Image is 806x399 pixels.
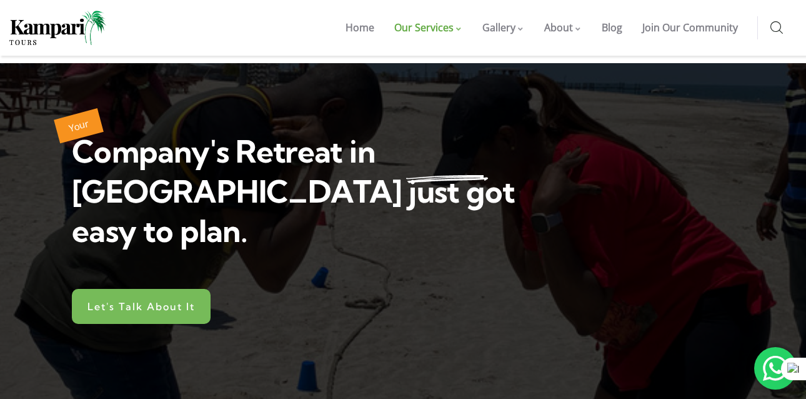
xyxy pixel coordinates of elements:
span: Blog [602,21,622,34]
span: Gallery [482,21,515,34]
div: 'Chat [754,347,797,390]
span: Let's Talk About It [87,301,195,311]
span: Our Services [394,21,454,34]
span: About [544,21,573,34]
a: Let's Talk About It [72,289,211,324]
span: Company's Retreat in [GEOGRAPHIC_DATA] just got easy to plan. [72,133,515,250]
span: Join Our Community [642,21,738,34]
span: Home [346,21,374,34]
img: Home [9,11,106,45]
span: Your [67,117,90,134]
